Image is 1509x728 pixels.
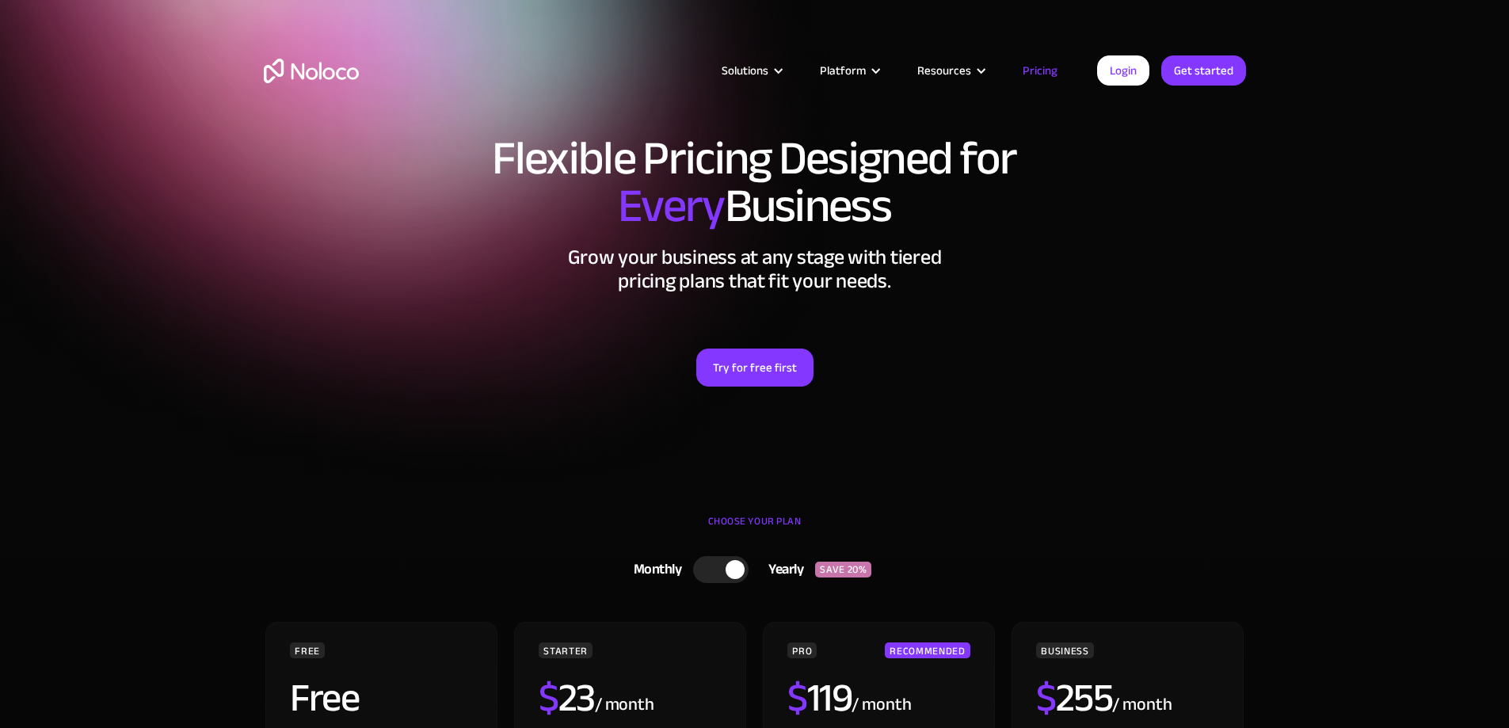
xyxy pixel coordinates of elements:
[820,60,866,81] div: Platform
[787,678,852,718] h2: 119
[1097,55,1149,86] a: Login
[885,642,970,658] div: RECOMMENDED
[749,558,815,581] div: Yearly
[815,562,871,577] div: SAVE 20%
[696,349,814,387] a: Try for free first
[800,60,897,81] div: Platform
[917,60,971,81] div: Resources
[1003,60,1077,81] a: Pricing
[1036,642,1093,658] div: BUSINESS
[595,692,654,718] div: / month
[539,678,595,718] h2: 23
[618,162,725,250] span: Every
[722,60,768,81] div: Solutions
[897,60,1003,81] div: Resources
[1161,55,1246,86] a: Get started
[290,678,359,718] h2: Free
[264,509,1246,549] div: CHOOSE YOUR PLAN
[264,59,359,83] a: home
[1112,692,1172,718] div: / month
[852,692,911,718] div: / month
[264,135,1246,230] h1: Flexible Pricing Designed for Business
[290,642,325,658] div: FREE
[614,558,694,581] div: Monthly
[1036,678,1112,718] h2: 255
[539,642,592,658] div: STARTER
[787,642,817,658] div: PRO
[264,246,1246,293] h2: Grow your business at any stage with tiered pricing plans that fit your needs.
[702,60,800,81] div: Solutions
